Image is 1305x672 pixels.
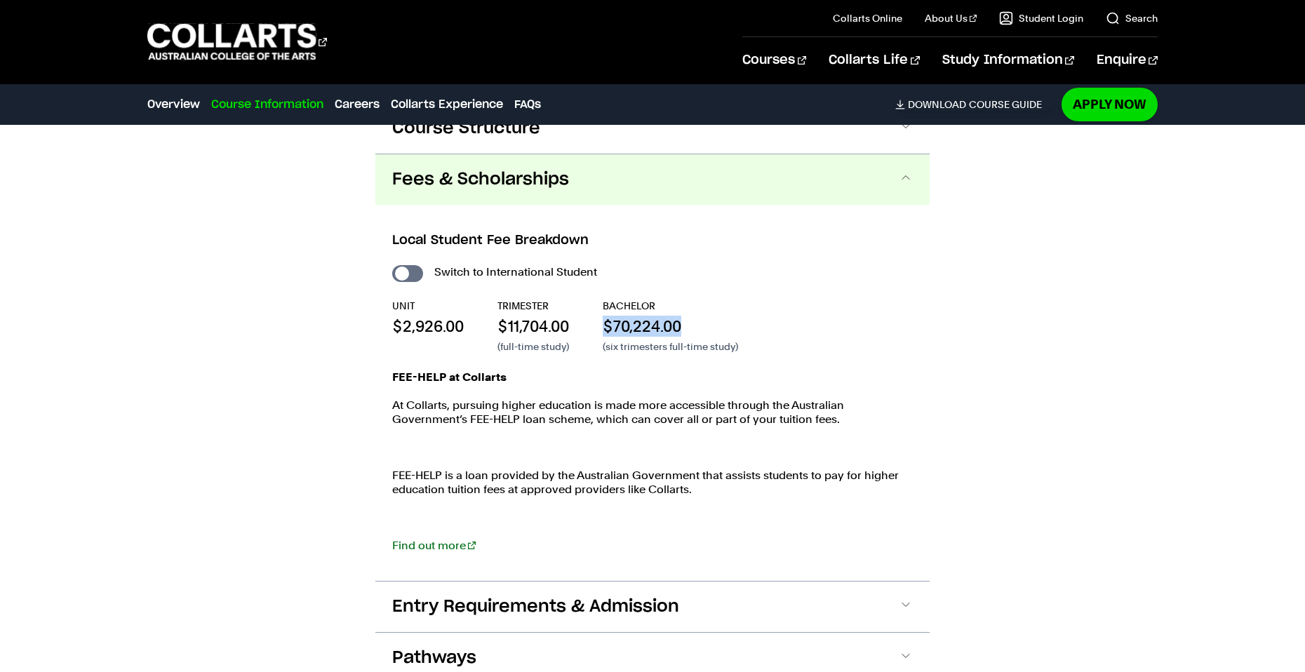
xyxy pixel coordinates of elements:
span: Download [908,98,966,111]
h3: Local Student Fee Breakdown [392,231,913,250]
div: Fees & Scholarships [375,205,930,581]
button: Course Structure [375,103,930,154]
label: Switch to International Student [434,262,597,282]
div: Go to homepage [147,22,327,62]
a: Collarts Experience [391,96,503,113]
a: Careers [335,96,380,113]
span: Fees & Scholarships [392,168,569,191]
a: Study Information [942,37,1074,83]
button: Entry Requirements & Admission [375,582,930,632]
p: UNIT [392,299,464,313]
span: Course Structure [392,117,540,140]
a: DownloadCourse Guide [895,98,1053,111]
p: (six trimesters full-time study) [603,340,738,354]
p: FEE-HELP is a loan provided by the Australian Government that assists students to pay for higher ... [392,469,913,497]
a: FAQs [514,96,541,113]
span: Pathways [392,647,476,669]
button: Fees & Scholarships [375,154,930,205]
p: $11,704.00 [497,316,569,337]
p: $2,926.00 [392,316,464,337]
a: Enquire [1097,37,1158,83]
a: Collarts Online [833,11,902,25]
p: At Collarts, pursuing higher education is made more accessible through the Australian Government’... [392,398,913,426]
a: Student Login [999,11,1083,25]
p: $70,224.00 [603,316,738,337]
span: Entry Requirements & Admission [392,596,679,618]
a: About Us [925,11,977,25]
a: Overview [147,96,200,113]
a: Course Information [211,96,323,113]
a: Find out more [392,539,476,552]
a: Search [1106,11,1158,25]
a: Apply Now [1062,88,1158,121]
a: Collarts Life [829,37,919,83]
p: BACHELOR [603,299,738,313]
p: TRIMESTER [497,299,569,313]
a: Courses [742,37,806,83]
p: (full-time study) [497,340,569,354]
strong: FEE-HELP at Collarts [392,370,507,384]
